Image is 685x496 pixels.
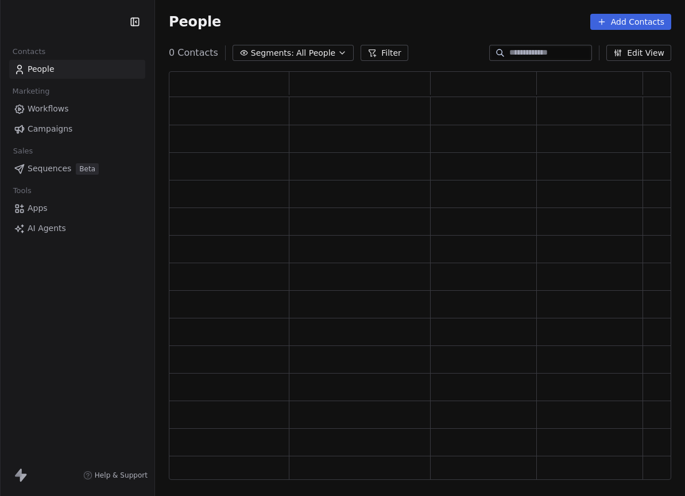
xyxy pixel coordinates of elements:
[251,47,294,59] span: Segments:
[28,63,55,75] span: People
[7,43,51,60] span: Contacts
[361,45,408,61] button: Filter
[8,182,36,199] span: Tools
[9,159,145,178] a: SequencesBeta
[28,202,48,214] span: Apps
[9,120,145,139] a: Campaigns
[590,14,671,30] button: Add Contacts
[9,99,145,118] a: Workflows
[8,143,38,160] span: Sales
[28,222,66,234] span: AI Agents
[169,13,221,30] span: People
[7,83,55,100] span: Marketing
[83,471,148,480] a: Help & Support
[28,163,71,175] span: Sequences
[296,47,335,59] span: All People
[28,103,69,115] span: Workflows
[9,199,145,218] a: Apps
[28,123,72,135] span: Campaigns
[95,471,148,480] span: Help & Support
[9,60,145,79] a: People
[76,163,99,175] span: Beta
[9,219,145,238] a: AI Agents
[169,46,218,60] span: 0 Contacts
[606,45,671,61] button: Edit View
